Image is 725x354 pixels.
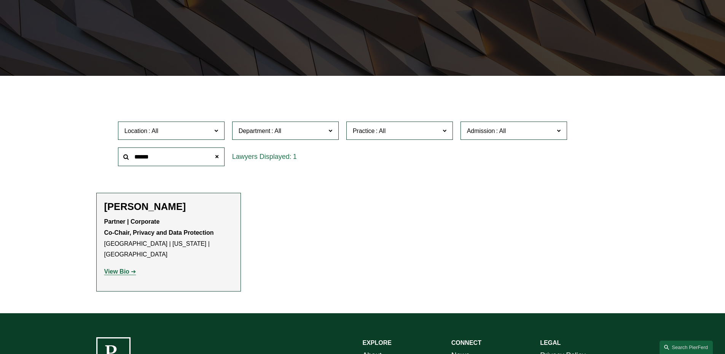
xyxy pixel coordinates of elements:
[660,341,713,354] a: Search this site
[467,128,495,134] span: Admission
[104,218,214,236] strong: Partner | Corporate Co-Chair, Privacy and Data Protection
[104,216,233,260] p: [GEOGRAPHIC_DATA] | [US_STATE] | [GEOGRAPHIC_DATA]
[540,340,561,346] strong: LEGAL
[451,340,481,346] strong: CONNECT
[104,268,136,275] a: View Bio
[239,128,271,134] span: Department
[104,201,233,213] h2: [PERSON_NAME]
[124,128,148,134] span: Location
[353,128,375,134] span: Practice
[293,153,297,160] span: 1
[104,268,129,275] strong: View Bio
[363,340,392,346] strong: EXPLORE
